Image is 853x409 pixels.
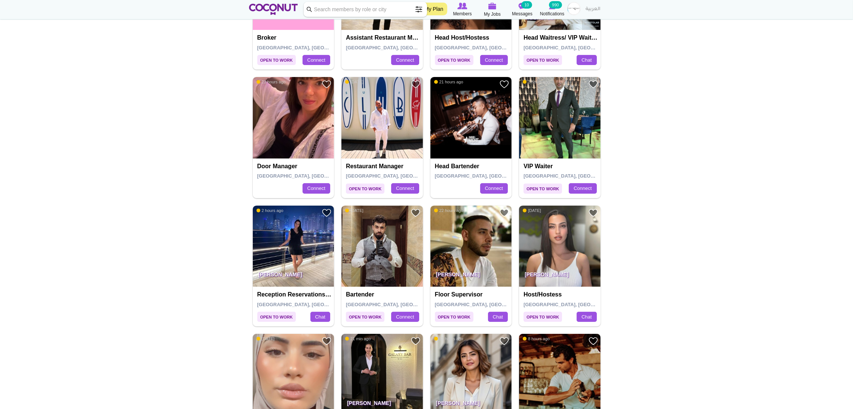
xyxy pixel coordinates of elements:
a: Add to Favourites [500,80,509,89]
a: Chat [577,55,596,65]
h4: Restaurant Manager [346,163,420,170]
h4: Head Bartender [435,163,509,170]
span: 2 hours ago [257,208,283,213]
span: Notifications [540,10,564,18]
a: Connect [391,183,419,194]
a: Connect [480,183,508,194]
span: 3 hours ago [523,79,550,84]
span: [GEOGRAPHIC_DATA], [GEOGRAPHIC_DATA] [435,173,541,179]
h4: Assistant Restaurant Manager [346,34,420,41]
span: [DATE] [257,336,275,341]
a: Chat [577,312,596,322]
a: Chat [488,312,508,322]
input: Search members by role or city [304,2,427,17]
span: 22 hours ago [434,208,463,213]
a: Add to Favourites [589,336,598,346]
a: Connect [569,183,596,194]
span: Open to Work [524,312,562,322]
a: Add to Favourites [589,80,598,89]
span: Messages [512,10,533,18]
span: [GEOGRAPHIC_DATA], [GEOGRAPHIC_DATA] [257,45,364,50]
a: Add to Favourites [411,208,420,218]
span: Open to Work [435,312,473,322]
a: Notifications Notifications 990 [537,2,567,18]
h4: Head Waitress/ VIP Waitress/ Waitress [524,34,598,41]
a: العربية [582,2,604,17]
span: Open to Work [524,55,562,65]
h4: Door Manager [257,163,332,170]
h4: Reception reservations and events manager [257,291,332,298]
a: Connect [391,55,419,65]
span: [GEOGRAPHIC_DATA], [GEOGRAPHIC_DATA] [346,302,452,307]
span: [GEOGRAPHIC_DATA], [GEOGRAPHIC_DATA] [346,45,452,50]
span: 21 min ago [345,336,371,341]
a: Add to Favourites [411,336,420,346]
span: Members [453,10,472,18]
small: 990 [549,1,562,9]
p: [PERSON_NAME] [519,266,601,287]
a: Add to Favourites [322,80,331,89]
span: Open to Work [257,55,296,65]
span: [DATE] [523,208,541,213]
p: [PERSON_NAME] [253,266,334,287]
span: [GEOGRAPHIC_DATA], [GEOGRAPHIC_DATA] [346,173,452,179]
span: [GEOGRAPHIC_DATA], [GEOGRAPHIC_DATA] [435,302,541,307]
h4: Floor Supervisor [435,291,509,298]
img: Messages [519,3,526,9]
span: [GEOGRAPHIC_DATA], [GEOGRAPHIC_DATA] [524,45,630,50]
img: Notifications [549,3,555,9]
span: [DATE] [345,208,363,213]
span: [GEOGRAPHIC_DATA], [GEOGRAPHIC_DATA] [257,302,364,307]
h4: Host/Hostess [524,291,598,298]
span: 21 hours ago [434,79,463,84]
a: My Jobs My Jobs [478,2,507,18]
a: Chat [310,312,330,322]
a: Add to Favourites [322,208,331,218]
h4: VIP waiter [524,163,598,170]
span: 13 hours ago [434,336,463,341]
img: My Jobs [488,3,497,9]
a: Connect [303,183,330,194]
a: My Plan [421,3,447,15]
a: Connect [303,55,330,65]
span: 8 hours ago [523,336,550,341]
span: [GEOGRAPHIC_DATA], [GEOGRAPHIC_DATA] [257,173,364,179]
span: [GEOGRAPHIC_DATA], [GEOGRAPHIC_DATA] [524,173,630,179]
a: Browse Members Members [448,2,478,18]
img: Home [249,4,298,15]
a: Add to Favourites [589,208,598,218]
span: My Jobs [484,10,501,18]
span: [GEOGRAPHIC_DATA], [GEOGRAPHIC_DATA] [524,302,630,307]
h4: Broker [257,34,332,41]
a: Messages Messages 10 [507,2,537,18]
span: Open to Work [524,184,562,194]
h4: Bartender [346,291,420,298]
a: Connect [391,312,419,322]
a: Add to Favourites [500,208,509,218]
img: Browse Members [457,3,467,9]
span: Open to Work [257,312,296,322]
h4: Head Host/Hostess [435,34,509,41]
small: 10 [521,1,532,9]
span: 23 hours ago [257,79,286,84]
a: Add to Favourites [500,336,509,346]
a: Connect [480,55,508,65]
span: Open to Work [346,184,384,194]
a: Add to Favourites [322,336,331,346]
span: Open to Work [435,55,473,65]
span: [GEOGRAPHIC_DATA], [GEOGRAPHIC_DATA] [435,45,541,50]
p: Mounia Ed [519,9,601,30]
a: Add to Favourites [411,80,420,89]
span: [DATE] [345,79,363,84]
p: [PERSON_NAME] [430,266,512,287]
span: Open to Work [346,312,384,322]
